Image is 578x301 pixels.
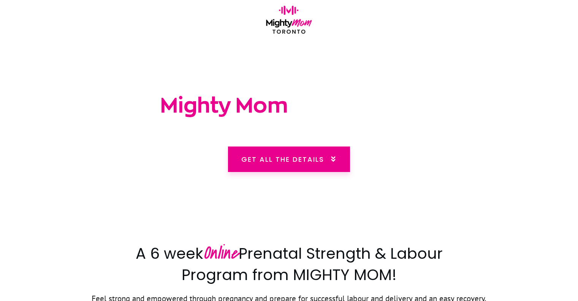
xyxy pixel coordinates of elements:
h2: A 6 week Prenatal Strength & Labour Program from MIGHTY MOM! [123,242,455,291]
span: Mighty Mom [160,94,288,116]
a: Get all the details [228,147,350,172]
span: Get all the details [241,154,324,164]
span: Online [203,240,239,266]
p: Getting you strong and ready for one of the biggest days of your life. [62,120,517,139]
h1: To Be Online [62,92,517,119]
img: mightymom-logo-toronto [263,6,315,38]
